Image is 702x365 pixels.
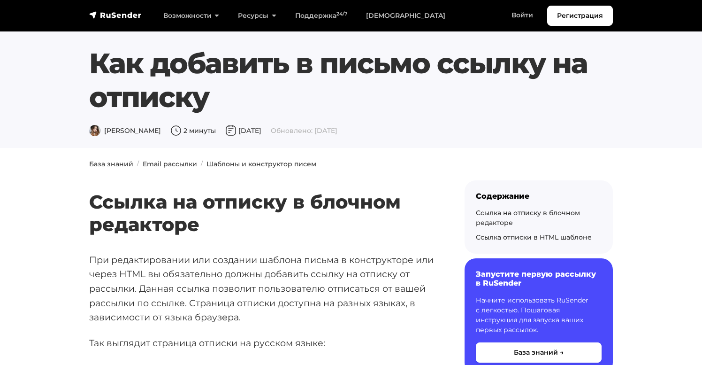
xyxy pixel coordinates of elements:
a: Email рассылки [143,160,197,168]
span: [DATE] [225,126,261,135]
a: База знаний [89,160,133,168]
h6: Запустите первую рассылку в RuSender [476,270,602,287]
h1: Как добавить в письмо ссылку на отписку [89,47,613,114]
p: При редактировании или создании шаблона письма в конструкторе или через HTML вы обязательно должн... [89,253,435,325]
a: [DEMOGRAPHIC_DATA] [357,6,455,25]
p: Начните использовать RuSender с легкостью. Пошаговая инструкция для запуска ваших первых рассылок. [476,295,602,335]
a: Регистрация [547,6,613,26]
span: 2 минуты [170,126,216,135]
a: Ресурсы [229,6,285,25]
p: Так выглядит страница отписки на русском языке: [89,336,435,350]
button: База знаний → [476,342,602,363]
nav: breadcrumb [84,159,618,169]
img: Время чтения [170,125,182,136]
a: Шаблоны и конструктор писем [206,160,316,168]
span: [PERSON_NAME] [89,126,161,135]
a: Войти [502,6,542,25]
span: Обновлено: [DATE] [271,126,337,135]
sup: 24/7 [336,11,347,17]
a: Поддержка24/7 [286,6,357,25]
h2: Ссылка на отписку в блочном редакторе [89,163,435,236]
a: Ссылка на отписку в блочном редакторе [476,209,580,227]
img: RuSender [89,10,142,20]
div: Содержание [476,192,602,201]
a: Возможности [154,6,229,25]
img: Дата публикации [225,125,237,136]
a: Ссылка отписки в HTML шаблоне [476,233,592,241]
